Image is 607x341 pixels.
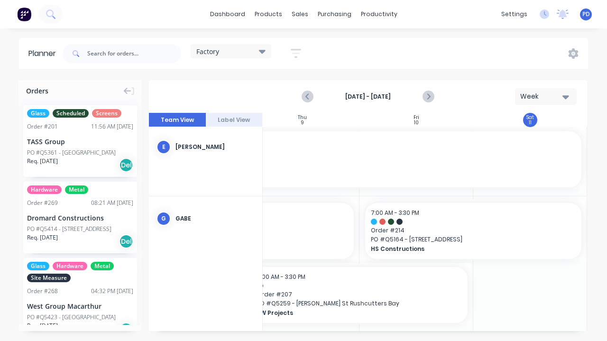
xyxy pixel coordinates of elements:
[526,115,534,120] div: Sat
[17,7,31,21] img: Factory
[515,88,577,105] button: Week
[53,262,87,270] span: Hardware
[27,322,58,330] span: Req. [DATE]
[257,299,462,308] span: PO # Q5259 - [PERSON_NAME] St Rushcutters Bay
[414,115,419,120] div: Fri
[257,273,305,281] span: 7:00 AM - 3:30 PM
[27,213,133,223] div: Dromard Constructions
[250,7,287,21] div: products
[414,120,419,125] div: 10
[497,7,532,21] div: settings
[206,113,263,127] button: Label View
[143,173,533,182] span: Rose Construction
[205,7,250,21] a: dashboard
[27,225,111,233] div: PO #Q5414 - [STREET_ADDRESS]
[257,309,441,317] span: JW Projects
[119,234,133,249] div: Del
[27,137,133,147] div: TASS Group
[143,155,576,163] span: Order # 29
[356,7,402,21] div: productivity
[27,109,49,118] span: Glass
[26,86,48,96] span: Orders
[91,287,133,295] div: 04:32 PM [DATE]
[91,199,133,207] div: 08:21 AM [DATE]
[371,245,555,253] span: HS Constructions
[321,92,415,101] strong: [DATE] - [DATE]
[53,109,89,118] span: Scheduled
[87,44,181,63] input: Search for orders...
[27,122,58,131] div: Order # 201
[27,148,116,157] div: PO #Q5361 - [GEOGRAPHIC_DATA]
[119,323,133,337] div: Del
[196,46,219,56] span: Factory
[27,199,58,207] div: Order # 269
[371,226,576,235] span: Order # 214
[28,48,61,59] div: Planner
[27,185,62,194] span: Hardware
[371,235,576,244] span: PO # Q5164 - [STREET_ADDRESS]
[27,274,71,282] span: Site Measure
[313,7,356,21] div: purchasing
[27,301,133,311] div: West Group Macarthur
[529,120,532,125] div: 11
[27,287,58,295] div: Order # 268
[371,209,419,217] span: 7:00 AM - 3:30 PM
[175,143,255,151] div: [PERSON_NAME]
[149,113,206,127] button: Team View
[65,185,88,194] span: Metal
[143,164,576,172] span: PO # Q4799 - Surfside Ave Clovelly
[27,313,116,322] div: PO #Q5423 - [GEOGRAPHIC_DATA]
[27,233,58,242] span: Req. [DATE]
[298,115,307,120] div: Thu
[520,92,564,101] div: Week
[301,120,304,125] div: 9
[91,262,114,270] span: Metal
[92,109,121,118] span: Screens
[175,214,255,223] div: Gabe
[582,10,590,18] span: PD
[156,212,171,226] div: G
[156,140,171,154] div: E
[287,7,313,21] div: sales
[257,290,462,299] span: Order # 207
[27,262,49,270] span: Glass
[27,157,58,166] span: Req. [DATE]
[91,122,133,131] div: 11:56 AM [DATE]
[119,158,133,172] div: Del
